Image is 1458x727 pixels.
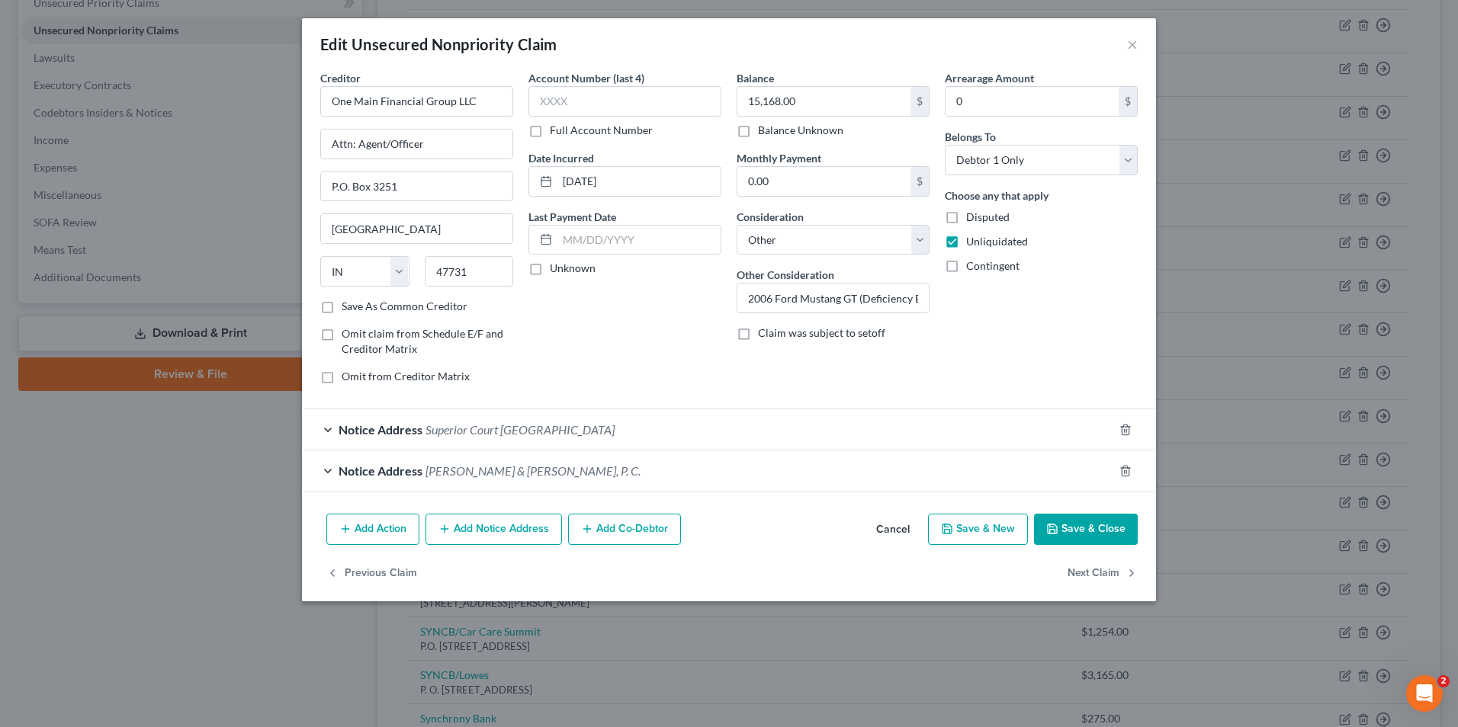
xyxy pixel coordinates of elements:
input: MM/DD/YYYY [557,226,721,255]
input: Apt, Suite, etc... [321,172,512,201]
input: Enter city... [321,214,512,243]
button: Previous Claim [326,557,417,589]
span: Omit claim from Schedule E/F and Creditor Matrix [342,327,503,355]
span: [PERSON_NAME] & [PERSON_NAME], P. C. [426,463,641,478]
span: Disputed [966,210,1010,223]
span: Creditor [320,72,361,85]
label: Date Incurred [528,150,594,166]
button: Next Claim [1068,557,1138,589]
div: $ [910,167,929,196]
input: 0.00 [946,87,1119,116]
input: XXXX [528,86,721,117]
span: Notice Address [339,463,422,478]
label: Choose any that apply [945,187,1049,203]
span: Unliquidated [966,235,1028,248]
button: Save & New [928,514,1028,546]
label: Balance [737,70,774,86]
input: Specify... [737,283,929,312]
input: Enter zip... [425,256,514,287]
iframe: Intercom live chat [1406,675,1443,712]
div: $ [910,87,929,116]
label: Unknown [550,261,596,276]
input: 0.00 [737,167,910,196]
button: Add Notice Address [426,514,562,546]
button: Add Action [326,514,419,546]
button: Save & Close [1034,514,1138,546]
div: Edit Unsecured Nonpriority Claim [320,34,557,55]
label: Save As Common Creditor [342,299,467,314]
span: Omit from Creditor Matrix [342,370,470,383]
input: Search creditor by name... [320,86,513,117]
div: $ [1119,87,1137,116]
label: Monthly Payment [737,150,821,166]
span: Superior Court [GEOGRAPHIC_DATA] [426,422,615,437]
span: Belongs To [945,130,996,143]
input: Enter address... [321,130,512,159]
input: 0.00 [737,87,910,116]
button: × [1127,35,1138,53]
span: Notice Address [339,422,422,437]
label: Last Payment Date [528,209,616,225]
span: Contingent [966,259,1020,272]
label: Arrearage Amount [945,70,1034,86]
label: Other Consideration [737,267,834,283]
label: Consideration [737,209,804,225]
input: MM/DD/YYYY [557,167,721,196]
span: 2 [1437,675,1450,687]
label: Full Account Number [550,123,653,138]
label: Balance Unknown [758,123,843,138]
label: Account Number (last 4) [528,70,644,86]
button: Cancel [864,515,922,546]
button: Add Co-Debtor [568,514,681,546]
span: Claim was subject to setoff [758,326,885,339]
